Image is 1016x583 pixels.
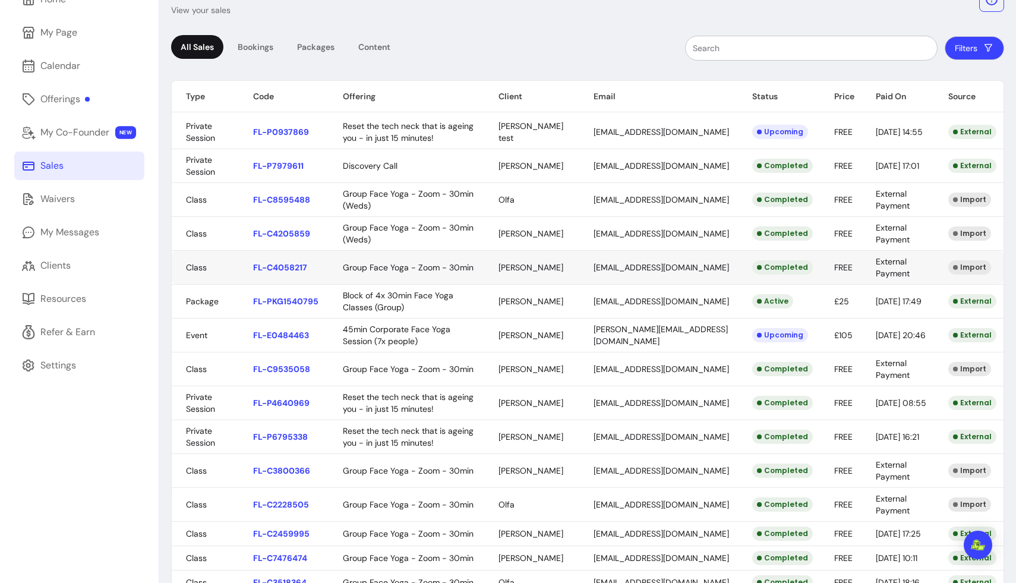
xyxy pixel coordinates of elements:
span: Package [186,296,219,307]
span: [EMAIL_ADDRESS][DOMAIN_NAME] [594,296,729,307]
th: Type [172,81,239,112]
a: Sales [14,152,144,180]
span: FREE [834,431,853,442]
span: [PERSON_NAME] [498,364,563,374]
span: External Payment [876,493,910,516]
span: [EMAIL_ADDRESS][DOMAIN_NAME] [594,127,729,137]
span: [PERSON_NAME] [498,553,563,563]
span: External Payment [876,222,910,245]
span: [DATE] 17:49 [876,296,922,307]
button: Filters [945,36,1004,60]
span: Reset the tech neck that is ageing you - in just 15 minutes! [343,121,474,143]
span: Private Session [186,426,215,448]
span: Class [186,499,207,510]
span: [DATE] 17:01 [876,160,919,171]
div: Completed [752,527,813,541]
div: External [948,551,996,565]
span: [PERSON_NAME] [498,160,563,171]
th: Status [738,81,820,112]
div: My Messages [40,225,99,239]
div: External [948,159,996,173]
span: [DATE] 16:21 [876,431,919,442]
span: Event [186,330,207,341]
div: Clients [40,259,71,273]
th: Offering [329,81,485,112]
span: External Payment [876,459,910,482]
span: [DATE] 14:55 [876,127,923,137]
p: FL-P4640969 [253,397,321,409]
p: View your sales [171,4,231,16]
span: £105 [834,330,853,341]
span: Group Face Yoga - Zoom - 30min (Weds) [343,222,474,245]
a: Refer & Earn [14,318,144,346]
div: Open Intercom Messenger [964,531,992,559]
div: Completed [752,362,813,376]
div: Upcoming [752,328,808,342]
div: Import [948,497,991,512]
div: Import [948,226,991,241]
th: Client [484,81,579,112]
span: FREE [834,553,853,563]
span: [DATE] 17:25 [876,528,921,539]
span: Olfa [498,194,515,205]
span: Group Face Yoga - Zoom - 30min [343,528,474,539]
span: [PERSON_NAME] [498,465,563,476]
p: FL-E0484463 [253,329,321,341]
p: FL-PKG1540795 [253,295,321,307]
span: Class [186,262,207,273]
a: Waivers [14,185,144,213]
span: Group Face Yoga - Zoom - 30min [343,364,474,374]
a: My Messages [14,218,144,247]
span: [DATE] 10:11 [876,553,917,563]
span: [PERSON_NAME][EMAIL_ADDRESS][DOMAIN_NAME] [594,324,728,346]
p: FL-P7979611 [253,160,321,172]
th: Paid On [862,81,934,112]
div: Completed [752,260,813,275]
span: FREE [834,228,853,239]
div: Completed [752,464,813,478]
span: FREE [834,465,853,476]
div: Import [948,464,991,478]
span: FREE [834,194,853,205]
a: Offerings [14,85,144,114]
div: External [948,527,996,541]
p: FL-C2459995 [253,528,321,540]
p: FL-C8595488 [253,194,321,206]
div: Settings [40,358,76,373]
span: [EMAIL_ADDRESS][DOMAIN_NAME] [594,364,729,374]
span: £25 [834,296,849,307]
span: [EMAIL_ADDRESS][DOMAIN_NAME] [594,398,729,408]
span: Group Face Yoga - Zoom - 30min (Weds) [343,188,474,211]
div: External [948,294,996,308]
div: Active [752,294,793,308]
span: Private Session [186,121,215,143]
span: Class [186,528,207,539]
div: Completed [752,551,813,565]
span: Class [186,465,207,476]
div: Completed [752,396,813,410]
div: External [948,396,996,410]
span: [EMAIL_ADDRESS][DOMAIN_NAME] [594,553,729,563]
span: [DATE] 08:55 [876,398,926,408]
a: My Page [14,18,144,47]
span: 45min Corporate Face Yoga Session (7x people) [343,324,450,346]
span: Class [186,228,207,239]
span: [EMAIL_ADDRESS][DOMAIN_NAME] [594,431,729,442]
a: Settings [14,351,144,380]
span: FREE [834,398,853,408]
div: All Sales [171,35,223,59]
div: Offerings [40,92,90,106]
span: [PERSON_NAME] [498,398,563,408]
div: External [948,430,996,444]
span: [PERSON_NAME] [498,262,563,273]
span: FREE [834,528,853,539]
span: Block of 4x 30min Face Yoga Classes (Group) [343,290,453,313]
div: Calendar [40,59,80,73]
div: Import [948,362,991,376]
div: Bookings [228,35,283,59]
input: Search [693,42,930,54]
div: Refer & Earn [40,325,95,339]
p: FL-C3800366 [253,465,321,477]
span: [DATE] 20:46 [876,330,926,341]
div: Import [948,193,991,207]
